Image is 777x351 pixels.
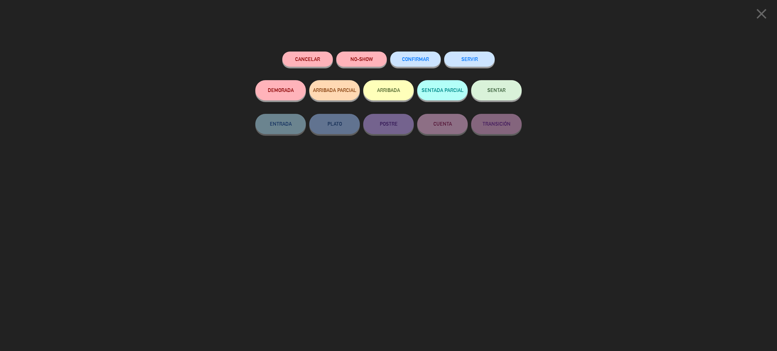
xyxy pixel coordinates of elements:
[313,87,356,93] span: ARRIBADA PARCIAL
[309,80,360,100] button: ARRIBADA PARCIAL
[309,114,360,134] button: PLATO
[390,52,441,67] button: CONFIRMAR
[417,114,468,134] button: CUENTA
[444,52,495,67] button: SERVIR
[363,80,414,100] button: ARRIBADA
[255,80,306,100] button: DEMORADA
[753,5,770,22] i: close
[471,80,522,100] button: SENTAR
[255,114,306,134] button: ENTRADA
[402,56,429,62] span: CONFIRMAR
[471,114,522,134] button: TRANSICIÓN
[363,114,414,134] button: POSTRE
[336,52,387,67] button: NO-SHOW
[751,5,772,25] button: close
[487,87,506,93] span: SENTAR
[282,52,333,67] button: Cancelar
[417,80,468,100] button: SENTADA PARCIAL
